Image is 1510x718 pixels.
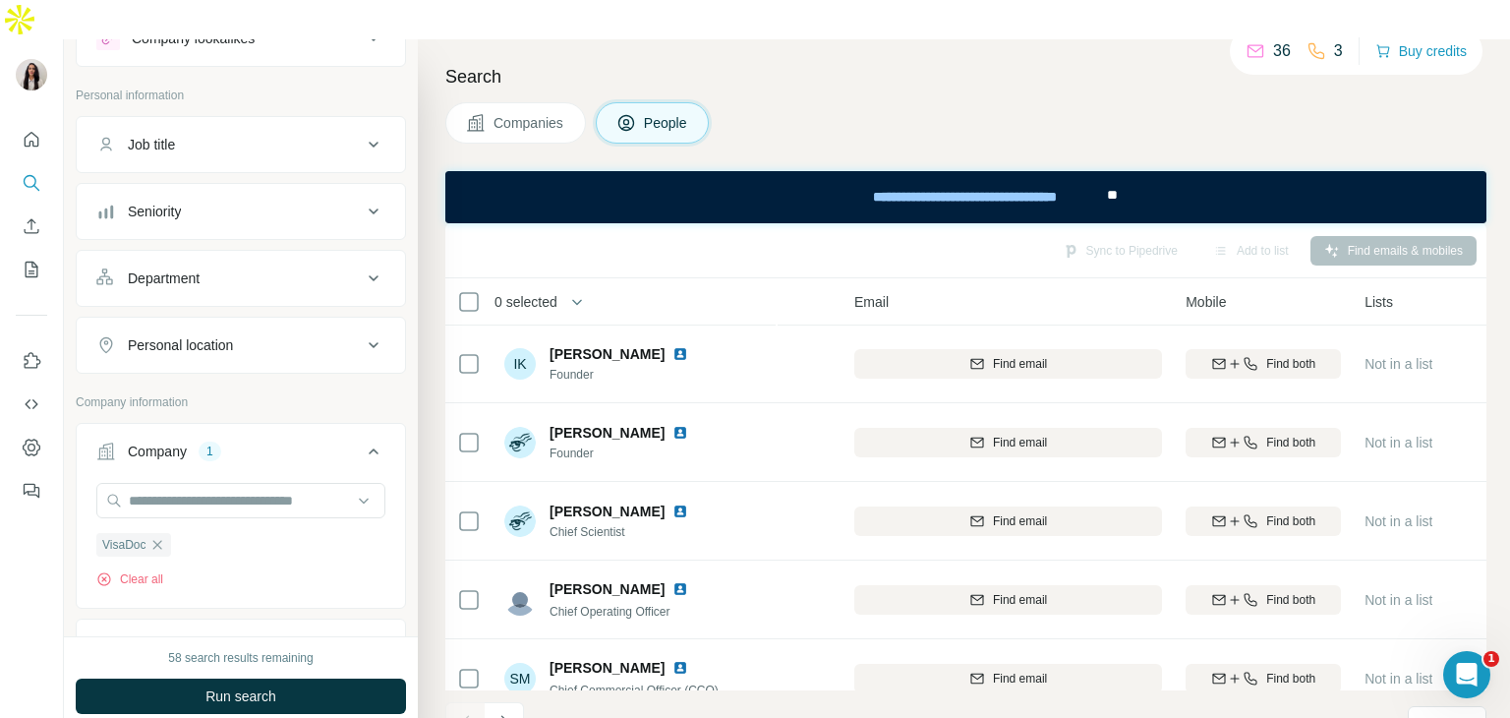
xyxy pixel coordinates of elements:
iframe: Banner [445,171,1486,223]
span: Find email [993,670,1047,688]
span: Chief Commercial Officer (CCO) [550,684,719,697]
span: Find email [993,591,1047,609]
button: Feedback [16,473,47,509]
span: Email [854,292,889,312]
img: LinkedIn logo [672,660,688,676]
div: 1 [199,443,221,460]
span: VisaDoc [102,536,145,554]
span: Not in a list [1365,671,1432,687]
span: Chief Scientist [550,523,696,541]
p: 3 [1334,39,1343,63]
span: Find both [1266,355,1315,373]
span: Find email [993,434,1047,451]
span: Find both [1266,591,1315,609]
button: Enrich CSV [16,209,47,244]
span: Mobile [1186,292,1226,312]
span: People [644,113,689,133]
p: 36 [1273,39,1291,63]
span: [PERSON_NAME] [550,502,665,521]
span: Find both [1266,434,1315,451]
button: Buy credits [1375,37,1467,65]
img: Avatar [504,584,536,616]
button: Find both [1186,664,1341,693]
button: Department [77,255,405,302]
button: My lists [16,252,47,287]
button: Company1 [77,428,405,483]
span: Lists [1365,292,1393,312]
button: Find both [1186,428,1341,457]
button: Search [16,165,47,201]
span: Not in a list [1365,435,1432,450]
span: Find both [1266,670,1315,688]
div: 58 search results remaining [168,649,313,667]
button: Job title [77,121,405,168]
span: [PERSON_NAME] [550,423,665,443]
img: LinkedIn logo [672,425,688,441]
button: Use Surfe on LinkedIn [16,343,47,379]
button: Personal location [77,322,405,369]
button: Clear all [96,570,163,588]
span: 0 selected [494,292,557,312]
p: Personal information [76,87,406,104]
iframe: Intercom live chat [1443,651,1490,698]
button: Find email [854,664,1162,693]
h4: Search [445,63,1486,90]
img: LinkedIn logo [672,504,688,519]
span: 1 [1483,651,1499,667]
span: Founder [550,366,696,384]
div: IK [504,348,536,380]
button: Find email [854,507,1162,536]
button: Seniority [77,188,405,235]
button: Find email [854,428,1162,457]
div: Company [128,442,187,461]
p: Company information [76,393,406,411]
span: [PERSON_NAME] [550,658,665,678]
button: Use Surfe API [16,387,47,422]
button: Find email [854,585,1162,615]
div: Department [128,269,200,288]
span: Not in a list [1365,592,1432,608]
img: Avatar [16,59,47,90]
span: [PERSON_NAME] [550,579,665,599]
button: Industry [77,624,405,671]
button: Find both [1186,507,1341,536]
img: Avatar [504,506,536,537]
img: LinkedIn logo [672,346,688,362]
img: Avatar [504,427,536,458]
button: Run search [76,679,406,714]
span: Founder [550,445,696,462]
span: Find both [1266,512,1315,530]
span: Chief Operating Officer [550,605,670,619]
span: [PERSON_NAME] [550,344,665,364]
div: SM [504,663,536,694]
img: LinkedIn logo [672,581,688,597]
button: Dashboard [16,430,47,465]
div: Personal location [128,335,233,355]
div: Job title [128,135,175,154]
button: Find both [1186,349,1341,379]
span: Find email [993,512,1047,530]
button: Quick start [16,122,47,157]
span: Find email [993,355,1047,373]
button: Find both [1186,585,1341,615]
div: Seniority [128,202,181,221]
button: Find email [854,349,1162,379]
span: Run search [205,687,276,706]
span: Not in a list [1365,356,1432,372]
span: Not in a list [1365,513,1432,529]
span: Companies [494,113,565,133]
